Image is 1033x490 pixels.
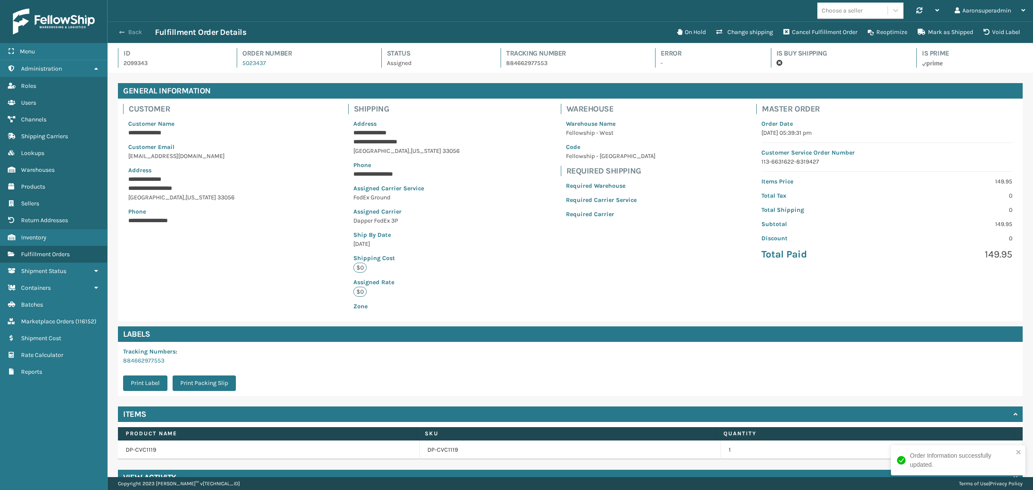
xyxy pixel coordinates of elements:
span: Batches [21,301,43,308]
p: 2099343 [124,59,221,68]
p: 149.95 [892,177,1012,186]
p: 0 [892,191,1012,200]
p: - [661,59,755,68]
h4: Master Order [762,104,1018,114]
p: Phone [353,161,460,170]
i: On Hold [677,29,682,35]
p: Assigned Carrier Service [353,184,460,193]
span: Lookups [21,149,44,157]
h4: General Information [118,83,1023,99]
p: $0 [353,287,367,297]
div: Choose a seller [822,6,863,15]
span: Fulfillment Orders [21,251,70,258]
p: Copyright 2023 [PERSON_NAME]™ v [TECHNICAL_ID] [118,477,240,490]
span: Channels [21,116,46,123]
span: , [409,147,411,155]
span: Address [353,120,377,127]
img: logo [13,9,95,34]
label: SKU [425,430,708,437]
span: Sellers [21,200,39,207]
p: [DATE] [353,239,460,248]
p: Ship By Date [353,230,460,239]
p: Fellowship - [GEOGRAPHIC_DATA] [566,152,656,161]
p: Required Carrier [566,210,656,219]
p: Shipping Cost [353,254,460,263]
i: Mark as Shipped [918,29,925,35]
span: Roles [21,82,36,90]
i: Reoptimize [868,30,874,36]
p: $0 [353,263,367,273]
button: Print Label [123,375,167,391]
button: Print Packing Slip [173,375,236,391]
h4: Required Shipping [566,166,661,176]
button: Back [115,28,155,36]
span: [GEOGRAPHIC_DATA] [128,194,184,201]
span: Warehouses [21,166,55,174]
label: Product Name [126,430,409,437]
p: Total Tax [761,191,881,200]
h4: View Activity [123,472,176,483]
a: 884662977553 [123,357,164,364]
span: ( 116152 ) [75,318,96,325]
span: Shipment Cost [21,335,61,342]
span: Shipping Carriers [21,133,68,140]
p: Customer Email [128,143,247,152]
button: On Hold [672,24,711,41]
h4: Shipping [354,104,465,114]
button: Mark as Shipped [912,24,978,41]
h4: Items [123,409,146,419]
p: Order Date [761,119,1012,128]
span: Rate Calculator [21,351,63,359]
span: Address [128,167,152,174]
a: 5023437 [242,59,266,67]
p: Assigned Rate [353,278,460,287]
button: Void Label [978,24,1025,41]
p: 0 [892,205,1012,214]
p: 113-6631622-8319427 [761,157,1012,166]
p: Customer Name [128,119,247,128]
i: VOIDLABEL [984,29,990,35]
h4: Warehouse [566,104,661,114]
span: 33056 [217,194,235,201]
p: 149.95 [892,248,1012,261]
h4: Labels [118,326,1023,342]
span: Administration [21,65,62,72]
p: 884662977553 [506,59,640,68]
td: DP-CVC1119 [118,440,420,459]
h4: Status [387,48,485,59]
h4: Id [124,48,221,59]
span: Marketplace Orders [21,318,74,325]
p: Assigned Carrier [353,207,460,216]
span: [US_STATE] [411,147,441,155]
h4: Order Number [242,48,365,59]
p: 149.95 [892,220,1012,229]
span: Return Addresses [21,217,68,224]
button: Change shipping [711,24,778,41]
span: 33056 [442,147,460,155]
td: 1 [721,440,1023,459]
button: Reoptimize [863,24,912,41]
h3: Fulfillment Order Details [155,27,246,37]
p: Fellowship - West [566,128,656,137]
p: [DATE] 05:39:31 pm [761,128,1012,137]
div: Order Information successfully updated. [910,451,1013,469]
p: Zone [353,302,460,311]
span: , [184,194,186,201]
p: FedEx Ground [353,193,460,202]
p: Discount [761,234,881,243]
a: DP-CVC1119 [427,446,458,454]
span: Shipment Status [21,267,66,275]
p: [EMAIL_ADDRESS][DOMAIN_NAME] [128,152,247,161]
span: Containers [21,284,51,292]
button: Cancel Fulfillment Order [778,24,863,41]
h4: Tracking Number [506,48,640,59]
span: Tracking Numbers : [123,348,177,355]
h4: Customer [129,104,252,114]
p: Customer Service Order Number [761,148,1012,157]
p: Items Price [761,177,881,186]
span: [US_STATE] [186,194,216,201]
h4: Is Buy Shipping [776,48,901,59]
i: Cancel Fulfillment Order [783,29,789,35]
p: 0 [892,234,1012,243]
span: Reports [21,368,42,375]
